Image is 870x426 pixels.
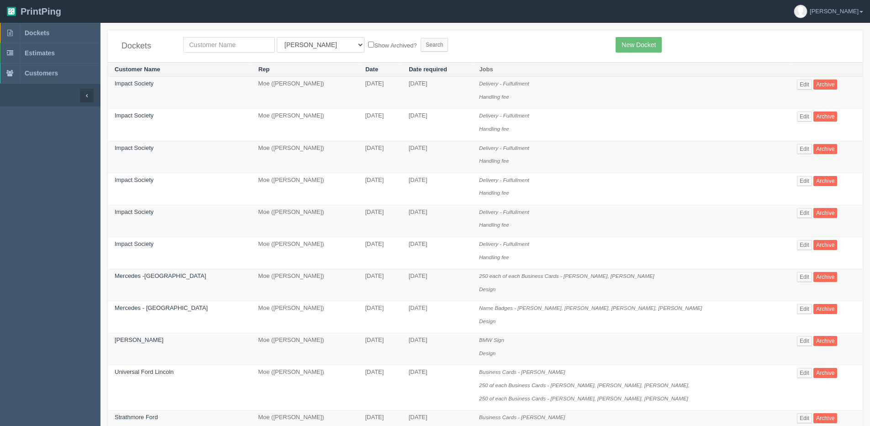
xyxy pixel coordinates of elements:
span: Dockets [25,29,49,37]
td: [DATE] [402,333,472,365]
input: Customer Name [183,37,275,53]
a: Archive [813,144,837,154]
a: Archive [813,368,837,378]
a: Edit [797,80,812,90]
a: Edit [797,240,812,250]
td: [DATE] [402,365,472,410]
td: Moe ([PERSON_NAME]) [251,173,358,205]
i: Design [479,350,496,356]
td: [DATE] [402,301,472,333]
td: [DATE] [402,77,472,109]
a: Date required [409,66,447,73]
td: [DATE] [358,205,401,237]
td: [DATE] [358,173,401,205]
i: Handling fee [479,190,509,196]
a: Edit [797,144,812,154]
label: Show Archived? [368,40,417,50]
a: Customer Name [115,66,160,73]
a: Universal Ford Lincoln [115,368,174,375]
a: Strathmore Ford [115,414,158,421]
td: Moe ([PERSON_NAME]) [251,205,358,237]
td: Moe ([PERSON_NAME]) [251,269,358,301]
td: [DATE] [402,237,472,269]
a: [PERSON_NAME] [115,336,163,343]
td: [DATE] [358,365,401,410]
td: [DATE] [358,77,401,109]
i: Handling fee [479,94,509,100]
span: Estimates [25,49,55,57]
a: Archive [813,208,837,218]
i: Handling fee [479,126,509,132]
td: Moe ([PERSON_NAME]) [251,365,358,410]
td: [DATE] [402,141,472,173]
a: Edit [797,336,812,346]
a: Archive [813,112,837,122]
td: Moe ([PERSON_NAME]) [251,109,358,141]
a: Edit [797,176,812,186]
i: BMW Sign [479,337,504,343]
img: logo-3e63b451c926e2ac314895c53de4908e5d424f24456219fb08d385ab2e579770.png [7,7,16,16]
span: Customers [25,69,58,77]
a: Archive [813,80,837,90]
td: [DATE] [402,173,472,205]
a: Archive [813,336,837,346]
a: Impact Society [115,240,153,247]
td: [DATE] [358,141,401,173]
a: Impact Society [115,144,153,151]
i: Delivery - Fulfullment [479,145,529,151]
a: Archive [813,176,837,186]
td: [DATE] [358,237,401,269]
a: Impact Society [115,112,153,119]
a: Edit [797,368,812,378]
i: Design [479,286,496,292]
td: [DATE] [358,333,401,365]
i: Design [479,318,496,324]
a: Date [365,66,378,73]
td: Moe ([PERSON_NAME]) [251,301,358,333]
i: 250 of each Business Cards - [PERSON_NAME], [PERSON_NAME], [PERSON_NAME], [479,382,690,388]
a: Archive [813,304,837,314]
i: Delivery - Fulfullment [479,112,529,118]
a: Edit [797,272,812,282]
td: Moe ([PERSON_NAME]) [251,333,358,365]
td: [DATE] [358,109,401,141]
th: Jobs [472,62,790,77]
td: [DATE] [358,269,401,301]
a: Mercedes -[GEOGRAPHIC_DATA] [115,272,206,279]
a: Edit [797,112,812,122]
i: Delivery - Fulfullment [479,80,529,86]
a: New Docket [616,37,662,53]
a: Edit [797,413,812,423]
input: Show Archived? [368,42,374,48]
i: Delivery - Fulfullment [479,177,529,183]
img: avatar_default-7531ab5dedf162e01f1e0bb0964e6a185e93c5c22dfe317fb01d7f8cd2b1632c.jpg [794,5,807,18]
a: Edit [797,208,812,218]
i: Delivery - Fulfullment [479,209,529,215]
i: Business Cards - [PERSON_NAME] [479,414,565,420]
td: Moe ([PERSON_NAME]) [251,141,358,173]
td: [DATE] [402,269,472,301]
i: Handling fee [479,254,509,260]
i: Name Badges - [PERSON_NAME], [PERSON_NAME], [PERSON_NAME], [PERSON_NAME] [479,305,702,311]
td: Moe ([PERSON_NAME]) [251,237,358,269]
a: Archive [813,240,837,250]
td: [DATE] [358,301,401,333]
td: [DATE] [402,205,472,237]
a: Impact Society [115,176,153,183]
i: 250 of each Business Cards - [PERSON_NAME], [PERSON_NAME], [PERSON_NAME] [479,395,688,401]
a: Archive [813,413,837,423]
i: Handling fee [479,222,509,228]
td: [DATE] [402,109,472,141]
a: Mercedes - [GEOGRAPHIC_DATA] [115,304,208,311]
a: Rep [258,66,270,73]
a: Edit [797,304,812,314]
a: Impact Society [115,80,153,87]
i: Business Cards - [PERSON_NAME] [479,369,565,375]
h4: Dockets [121,42,169,51]
a: Impact Society [115,208,153,215]
td: Moe ([PERSON_NAME]) [251,77,358,109]
i: Handling fee [479,158,509,164]
i: Delivery - Fulfullment [479,241,529,247]
i: 250 each of each Business Cards - [PERSON_NAME], [PERSON_NAME] [479,273,654,279]
a: Archive [813,272,837,282]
